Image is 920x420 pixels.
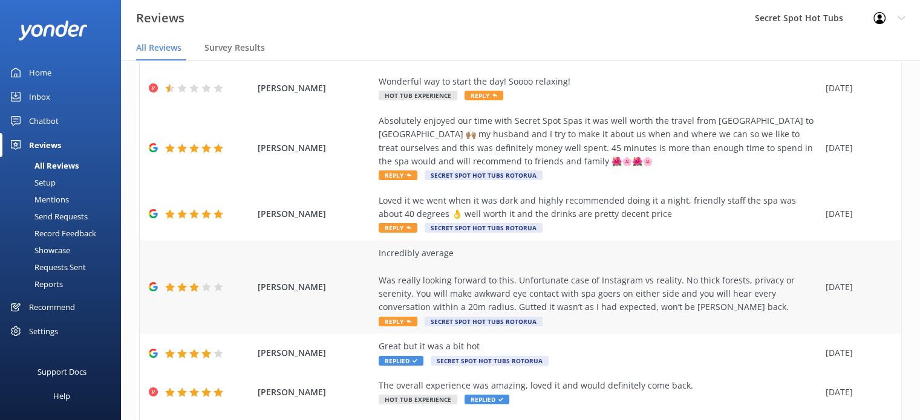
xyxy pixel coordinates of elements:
div: Great but it was a bit hot [379,340,820,353]
div: Setup [7,174,56,191]
div: Settings [29,319,58,343]
span: Replied [465,395,509,404]
a: Reports [7,276,121,292]
a: Requests Sent [7,259,121,276]
div: Home [29,60,51,85]
span: [PERSON_NAME] [258,82,373,95]
span: Secret Spot Hot Tubs Rotorua [425,317,543,326]
span: Secret Spot Hot Tubs Rotorua [431,356,549,366]
div: [DATE] [826,346,886,360]
span: Reply [379,317,417,326]
span: [PERSON_NAME] [258,207,373,221]
div: Showcase [7,242,70,259]
div: Chatbot [29,109,59,133]
div: Send Requests [7,208,88,225]
div: Reviews [29,133,61,157]
div: Absolutely enjoyed our time with Secret Spot Spas it was well worth the travel from [GEOGRAPHIC_D... [379,114,820,169]
div: [DATE] [826,207,886,221]
span: Hot Tub Experience [379,91,457,100]
span: [PERSON_NAME] [258,346,373,360]
div: All Reviews [7,157,79,174]
div: Incredibly average Was really looking forward to this. Unfortunate case of Instagram vs reality. ... [379,247,820,314]
div: Reports [7,276,63,292]
a: Showcase [7,242,121,259]
span: Hot Tub Experience [379,395,457,404]
span: Replied [379,356,423,366]
span: [PERSON_NAME] [258,141,373,155]
a: Send Requests [7,208,121,225]
span: Secret Spot Hot Tubs Rotorua [425,223,543,233]
div: [DATE] [826,386,886,399]
div: Requests Sent [7,259,86,276]
div: Inbox [29,85,50,109]
div: Wonderful way to start the day! Soooo relaxing! [379,75,820,88]
div: Recommend [29,295,75,319]
span: [PERSON_NAME] [258,280,373,294]
span: Reply [379,223,417,233]
div: Support Docs [38,360,86,384]
a: Record Feedback [7,225,121,242]
div: [DATE] [826,82,886,95]
span: All Reviews [136,42,181,54]
div: Mentions [7,191,69,208]
span: [PERSON_NAME] [258,386,373,399]
img: yonder-white-logo.png [18,21,88,40]
a: All Reviews [7,157,121,174]
a: Setup [7,174,121,191]
div: [DATE] [826,280,886,294]
span: Reply [379,170,417,180]
span: Survey Results [204,42,265,54]
div: Record Feedback [7,225,96,242]
div: The overall experience was amazing, loved it and would definitely come back. [379,379,820,392]
h3: Reviews [136,8,184,28]
span: Reply [465,91,503,100]
div: [DATE] [826,141,886,155]
span: Secret Spot Hot Tubs Rotorua [425,170,543,180]
div: Help [53,384,70,408]
a: Mentions [7,191,121,208]
div: Loved it we went when it was dark and highly recommended doing it a night, friendly staff the spa... [379,194,820,221]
